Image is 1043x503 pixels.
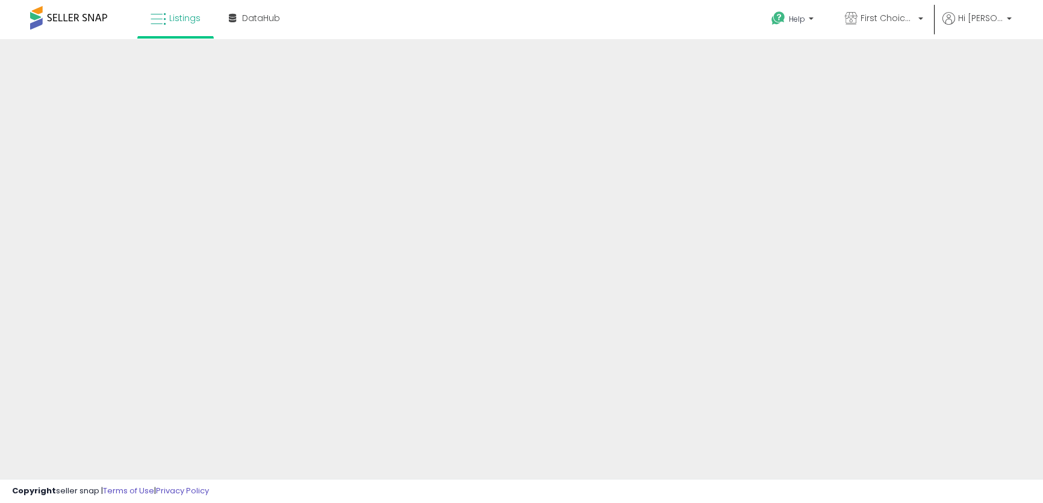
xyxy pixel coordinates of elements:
[169,12,201,24] span: Listings
[789,14,805,24] span: Help
[861,12,915,24] span: First Choice Online
[156,485,209,496] a: Privacy Policy
[942,12,1012,39] a: Hi [PERSON_NAME]
[242,12,280,24] span: DataHub
[12,486,209,497] div: seller snap | |
[762,2,826,39] a: Help
[771,11,786,26] i: Get Help
[12,485,56,496] strong: Copyright
[103,485,154,496] a: Terms of Use
[958,12,1003,24] span: Hi [PERSON_NAME]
